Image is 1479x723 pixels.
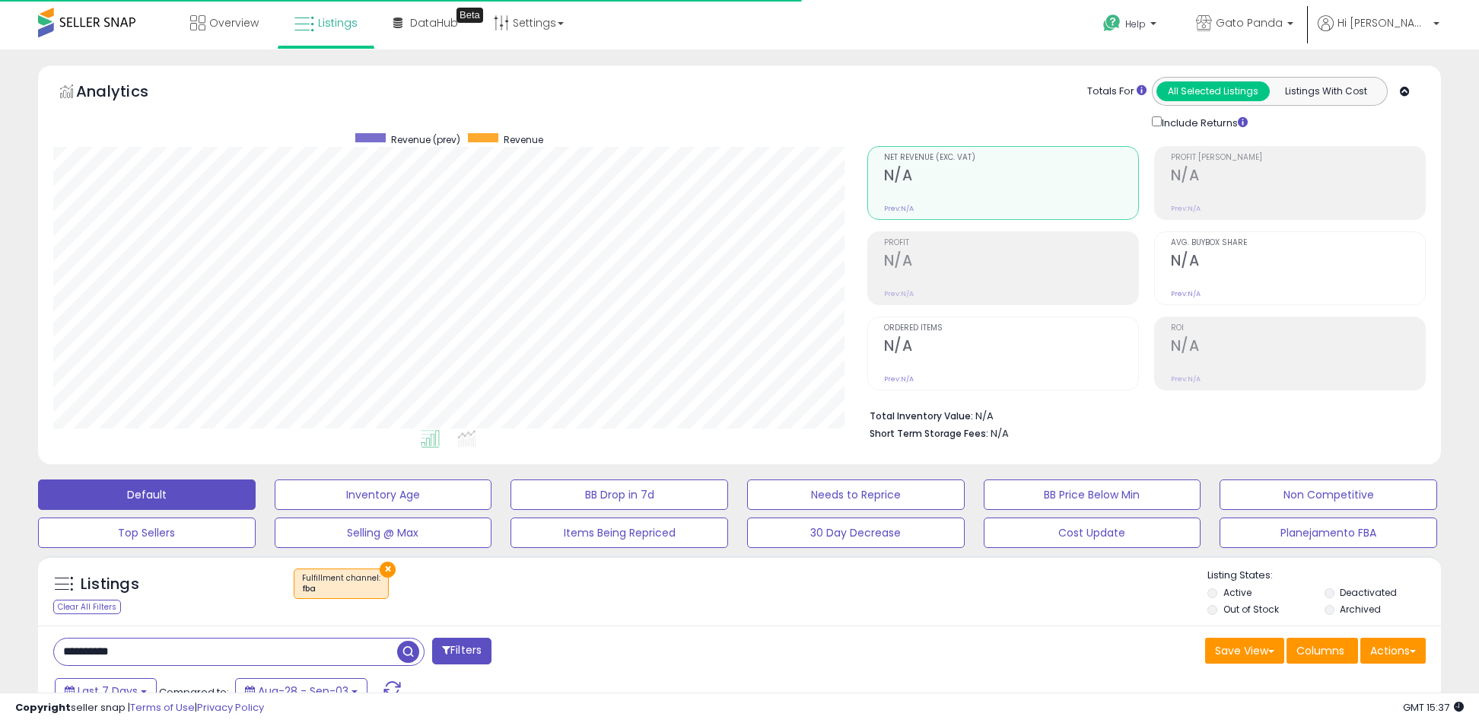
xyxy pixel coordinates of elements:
span: Compared to: [159,685,229,699]
button: Default [38,479,256,510]
span: Gato Panda [1216,15,1283,30]
div: Include Returns [1140,113,1266,131]
a: Terms of Use [130,700,195,715]
div: Clear All Filters [53,600,121,614]
h2: N/A [1171,337,1425,358]
small: Prev: N/A [1171,289,1201,298]
span: DataHub [410,15,458,30]
h5: Listings [81,574,139,595]
button: × [380,562,396,578]
span: Aug-28 - Sep-03 [258,683,348,699]
label: Archived [1340,603,1381,616]
span: Hi [PERSON_NAME] [1337,15,1429,30]
span: 2025-09-11 15:37 GMT [1403,700,1464,715]
span: Profit [PERSON_NAME] [1171,154,1425,162]
div: fba [302,584,380,594]
span: Fulfillment channel : [302,572,380,595]
p: Listing States: [1207,569,1440,583]
li: N/A [870,406,1414,424]
button: Inventory Age [275,479,492,510]
button: All Selected Listings [1156,81,1270,101]
span: Revenue (prev) [391,133,460,146]
button: Selling @ Max [275,518,492,548]
small: Prev: N/A [884,374,914,384]
button: Planejamento FBA [1220,518,1437,548]
button: Needs to Reprice [747,479,965,510]
button: BB Price Below Min [984,479,1201,510]
span: Revenue [504,133,543,146]
h2: N/A [884,167,1138,187]
i: Get Help [1102,14,1121,33]
button: Columns [1287,638,1358,664]
button: 30 Day Decrease [747,518,965,548]
div: Totals For [1087,84,1147,99]
a: Privacy Policy [197,700,264,715]
button: BB Drop in 7d [510,479,728,510]
span: Listings [318,15,358,30]
span: Avg. Buybox Share [1171,239,1425,247]
a: Help [1091,2,1172,49]
h2: N/A [884,337,1138,358]
span: Columns [1296,643,1344,658]
span: N/A [991,426,1009,441]
button: Actions [1360,638,1426,664]
a: Hi [PERSON_NAME] [1318,15,1439,49]
label: Active [1223,586,1252,599]
button: Aug-28 - Sep-03 [235,678,367,704]
h2: N/A [1171,252,1425,272]
span: Last 7 Days [78,683,138,699]
h2: N/A [1171,167,1425,187]
strong: Copyright [15,700,71,715]
span: Profit [884,239,1138,247]
button: Non Competitive [1220,479,1437,510]
span: Help [1125,18,1146,30]
div: Tooltip anchor [456,8,483,23]
span: Net Revenue (Exc. VAT) [884,154,1138,162]
b: Total Inventory Value: [870,409,973,422]
span: Ordered Items [884,324,1138,333]
button: Cost Update [984,518,1201,548]
button: Listings With Cost [1269,81,1382,101]
span: Overview [209,15,259,30]
h5: Analytics [76,81,178,106]
button: Filters [432,638,491,664]
button: Last 7 Days [55,678,157,704]
small: Prev: N/A [884,204,914,213]
button: Top Sellers [38,518,256,548]
label: Out of Stock [1223,603,1279,616]
button: Save View [1205,638,1284,664]
b: Short Term Storage Fees: [870,427,988,440]
small: Prev: N/A [1171,374,1201,384]
small: Prev: N/A [1171,204,1201,213]
h2: N/A [884,252,1138,272]
div: seller snap | | [15,701,264,715]
small: Prev: N/A [884,289,914,298]
button: Items Being Repriced [510,518,728,548]
span: ROI [1171,324,1425,333]
label: Deactivated [1340,586,1397,599]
